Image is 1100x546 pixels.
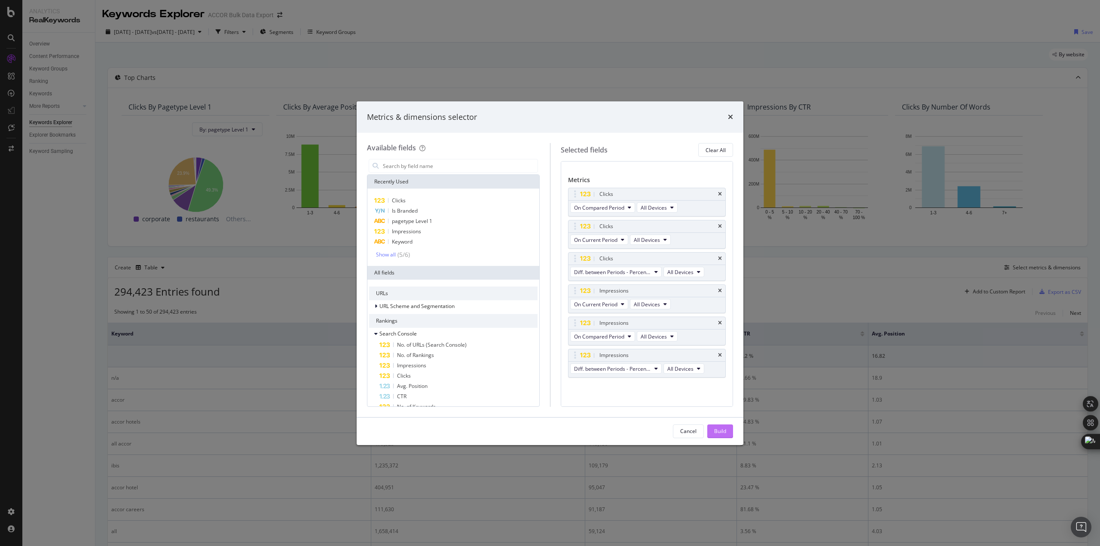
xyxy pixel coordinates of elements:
[570,331,635,342] button: On Compared Period
[397,372,411,379] span: Clicks
[574,204,624,211] span: On Compared Period
[561,145,608,155] div: Selected fields
[397,382,428,390] span: Avg. Position
[382,159,538,172] input: Search by field name
[570,267,662,277] button: Diff. between Periods - Percentage
[397,362,426,369] span: Impressions
[574,268,651,276] span: Diff. between Periods - Percentage
[568,188,726,217] div: ClickstimesOn Compared PeriodAll Devices
[367,112,477,123] div: Metrics & dimensions selector
[568,349,726,378] div: ImpressionstimesDiff. between Periods - PercentageAll Devices
[568,284,726,313] div: ImpressionstimesOn Current PeriodAll Devices
[599,254,613,263] div: Clicks
[570,363,662,374] button: Diff. between Periods - Percentage
[568,252,726,281] div: ClickstimesDiff. between Periods - PercentageAll Devices
[641,204,667,211] span: All Devices
[680,427,697,435] div: Cancel
[574,301,617,308] span: On Current Period
[392,238,412,245] span: Keyword
[397,341,467,348] span: No. of URLs (Search Console)
[369,314,538,328] div: Rankings
[396,250,410,259] div: ( 5 / 6 )
[637,331,678,342] button: All Devices
[630,235,671,245] button: All Devices
[574,236,617,244] span: On Current Period
[634,301,660,308] span: All Devices
[599,319,629,327] div: Impressions
[367,143,416,153] div: Available fields
[663,363,704,374] button: All Devices
[707,424,733,438] button: Build
[663,267,704,277] button: All Devices
[568,176,726,188] div: Metrics
[568,220,726,249] div: ClickstimesOn Current PeriodAll Devices
[367,175,539,189] div: Recently Used
[379,330,417,337] span: Search Console
[392,197,406,204] span: Clicks
[574,365,651,372] span: Diff. between Periods - Percentage
[718,320,722,326] div: times
[570,235,628,245] button: On Current Period
[673,424,704,438] button: Cancel
[1071,517,1091,537] div: Open Intercom Messenger
[379,302,455,310] span: URL Scheme and Segmentation
[599,287,629,295] div: Impressions
[630,299,671,309] button: All Devices
[392,217,432,225] span: pagetype Level 1
[599,222,613,231] div: Clicks
[392,228,421,235] span: Impressions
[367,266,539,280] div: All fields
[570,202,635,213] button: On Compared Period
[574,333,624,340] span: On Compared Period
[718,192,722,197] div: times
[599,351,629,360] div: Impressions
[728,112,733,123] div: times
[357,101,743,445] div: modal
[667,268,694,276] span: All Devices
[714,427,726,435] div: Build
[634,236,660,244] span: All Devices
[369,287,538,300] div: URLs
[637,202,678,213] button: All Devices
[718,353,722,358] div: times
[397,351,434,359] span: No. of Rankings
[376,252,396,258] div: Show all
[718,288,722,293] div: times
[599,190,613,198] div: Clicks
[570,299,628,309] button: On Current Period
[392,207,418,214] span: Is Branded
[397,393,406,400] span: CTR
[641,333,667,340] span: All Devices
[568,317,726,345] div: ImpressionstimesOn Compared PeriodAll Devices
[718,256,722,261] div: times
[718,224,722,229] div: times
[698,143,733,157] button: Clear All
[706,146,726,154] div: Clear All
[667,365,694,372] span: All Devices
